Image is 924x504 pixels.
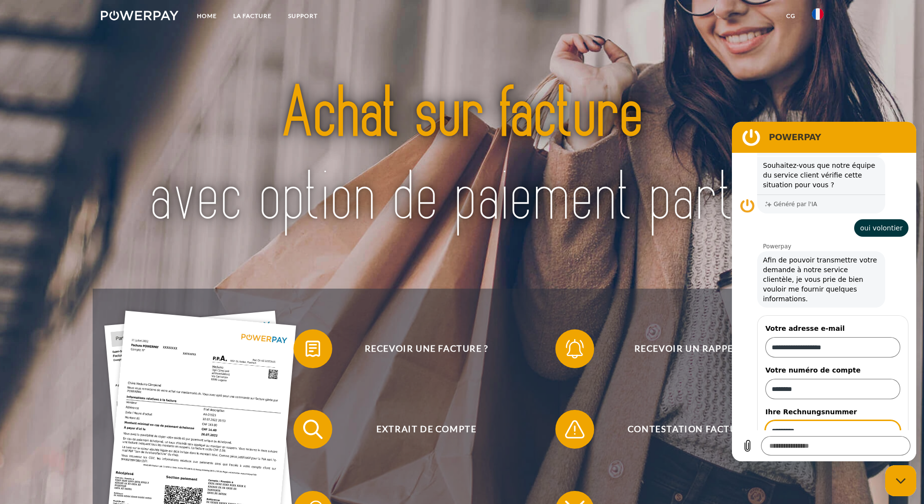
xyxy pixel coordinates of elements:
iframe: Fenêtre de messagerie [732,122,916,461]
span: Extrait de compte [308,410,545,449]
img: qb_search.svg [301,417,325,441]
img: fr [812,8,824,20]
a: LA FACTURE [225,7,280,25]
button: Recevoir une facture ? [293,329,546,368]
img: qb_bill.svg [301,337,325,361]
img: qb_warning.svg [563,417,587,441]
span: Recevoir un rappel? [569,329,807,368]
img: logo-powerpay-white.svg [101,11,179,20]
span: Recevoir une facture ? [308,329,545,368]
span: Contestation Facture [569,410,807,449]
a: Home [189,7,225,25]
button: Contestation Facture [555,410,808,449]
a: CG [778,7,804,25]
iframe: Bouton de lancement de la fenêtre de messagerie, conversation en cours [885,465,916,496]
button: Extrait de compte [293,410,546,449]
img: qb_bell.svg [563,337,587,361]
a: Support [280,7,326,25]
img: title-powerpay_fr.svg [136,50,788,263]
button: Recevoir un rappel? [555,329,808,368]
